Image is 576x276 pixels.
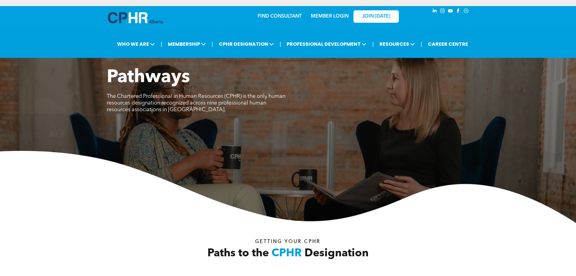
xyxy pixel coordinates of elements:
[107,94,285,112] span: The Chartered Professional in Human Resources (CPHR) is the only human resources designation reco...
[372,38,374,50] li: |
[311,14,349,19] a: MEMBER LOGIN
[421,38,422,50] li: |
[207,248,269,259] span: Paths to the
[304,248,369,259] span: Designation
[272,248,302,259] span: CPHR
[455,8,462,16] a: facebook
[353,10,399,23] a: JOIN [DATE]
[258,14,302,19] a: FIND CONSULTANT
[439,8,446,16] a: instagram
[108,12,163,23] img: A blue and white logo for cp alberta
[115,38,157,50] span: WHO WE ARE
[166,38,208,50] span: MEMBERSHIP
[255,239,321,244] span: Getting your Cphr
[285,38,368,50] span: PROFESSIONAL DEVELOPMENT
[212,38,213,50] li: |
[107,68,190,87] span: Pathways
[447,8,454,16] a: youtube
[362,14,390,19] span: JOIN [DATE]
[280,38,281,50] li: |
[378,38,417,50] span: RESOURCES
[426,38,470,50] a: CAREER CENTRE
[161,38,162,50] li: |
[217,38,276,50] span: CPHR DESIGNATION
[431,8,438,16] a: linkedin
[463,8,470,16] a: Social network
